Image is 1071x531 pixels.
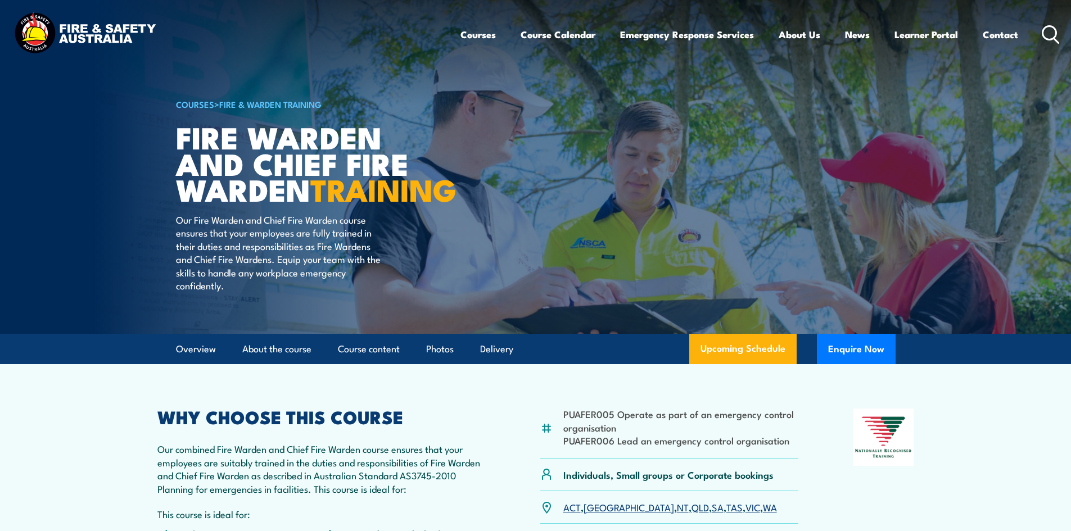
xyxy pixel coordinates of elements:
[480,334,513,364] a: Delivery
[620,20,754,49] a: Emergency Response Services
[426,334,454,364] a: Photos
[563,468,774,481] p: Individuals, Small groups or Corporate bookings
[176,213,381,292] p: Our Fire Warden and Chief Fire Warden course ensures that your employees are fully trained in the...
[563,434,799,447] li: PUAFER006 Lead an emergency control organisation
[763,500,777,514] a: WA
[779,20,820,49] a: About Us
[677,500,689,514] a: NT
[157,507,486,520] p: This course is ideal for:
[310,165,457,212] strong: TRAINING
[157,409,486,424] h2: WHY CHOOSE THIS COURSE
[584,500,674,514] a: [GEOGRAPHIC_DATA]
[176,334,216,364] a: Overview
[845,20,870,49] a: News
[563,407,799,434] li: PUAFER005 Operate as part of an emergency control organisation
[983,20,1018,49] a: Contact
[563,501,777,514] p: , , , , , , ,
[521,20,595,49] a: Course Calendar
[726,500,743,514] a: TAS
[853,409,914,466] img: Nationally Recognised Training logo.
[176,97,454,111] h6: >
[176,124,454,202] h1: Fire Warden and Chief Fire Warden
[817,334,896,364] button: Enquire Now
[692,500,709,514] a: QLD
[157,442,486,495] p: Our combined Fire Warden and Chief Fire Warden course ensures that your employees are suitably tr...
[219,98,322,110] a: Fire & Warden Training
[460,20,496,49] a: Courses
[689,334,797,364] a: Upcoming Schedule
[745,500,760,514] a: VIC
[712,500,724,514] a: SA
[242,334,311,364] a: About the course
[176,98,214,110] a: COURSES
[563,500,581,514] a: ACT
[894,20,958,49] a: Learner Portal
[338,334,400,364] a: Course content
